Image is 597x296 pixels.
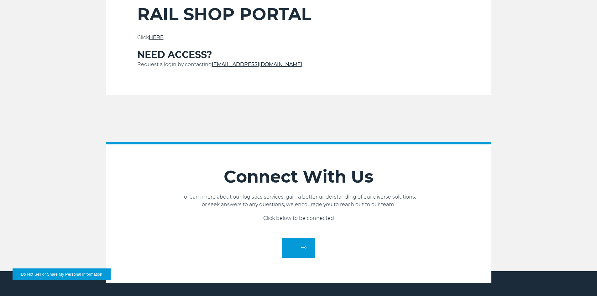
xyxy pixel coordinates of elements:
[106,215,491,222] p: Click below to be connected
[212,61,302,67] a: [EMAIL_ADDRESS][DOMAIN_NAME]
[282,238,315,258] a: arrow arrow
[149,34,164,40] a: HERE
[137,49,460,61] h3: NEED ACCESS?
[137,34,460,41] p: Click
[137,61,460,68] p: Request a login by contacting
[13,268,111,280] button: Do Not Sell or Share My Personal Information
[137,4,460,24] h2: RAIL SHOP PORTAL
[106,193,491,208] p: To learn more about our logistics services, gain a better understanding of our diverse solutions,...
[106,166,491,187] h2: Connect With Us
